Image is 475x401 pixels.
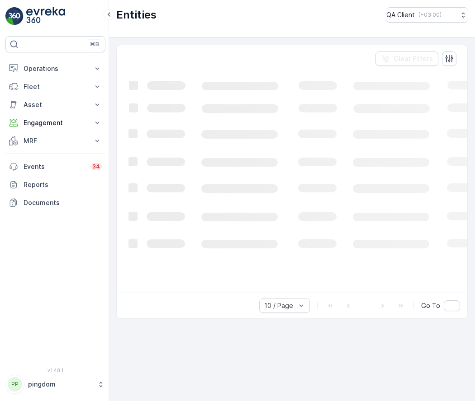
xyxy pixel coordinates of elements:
[24,198,102,207] p: Documents
[386,7,468,23] button: QA Client(+03:00)
[116,8,157,22] p: Entities
[24,82,87,91] p: Fleet
[5,368,105,373] span: v 1.48.1
[421,301,440,310] span: Go To
[5,194,105,212] a: Documents
[5,78,105,96] button: Fleet
[90,41,99,48] p: ⌘B
[24,118,87,127] p: Engagement
[5,132,105,150] button: MRF
[5,176,105,194] a: Reports
[24,180,102,189] p: Reports
[28,380,93,389] p: pingdom
[24,100,87,109] p: Asset
[92,163,100,170] p: 34
[5,96,105,114] button: Asset
[418,11,442,19] p: ( +03:00 )
[24,162,85,171] p: Events
[394,54,433,63] p: Clear Filters
[5,375,105,394] button: PPpingdom
[5,114,105,132] button: Engagement
[24,136,87,145] p: MRF
[26,7,65,25] img: logo_light-DOdMpM7g.png
[5,7,24,25] img: logo
[5,158,105,176] a: Events34
[386,10,415,19] p: QA Client
[375,51,438,66] button: Clear Filters
[5,60,105,78] button: Operations
[8,377,22,392] div: PP
[24,64,87,73] p: Operations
